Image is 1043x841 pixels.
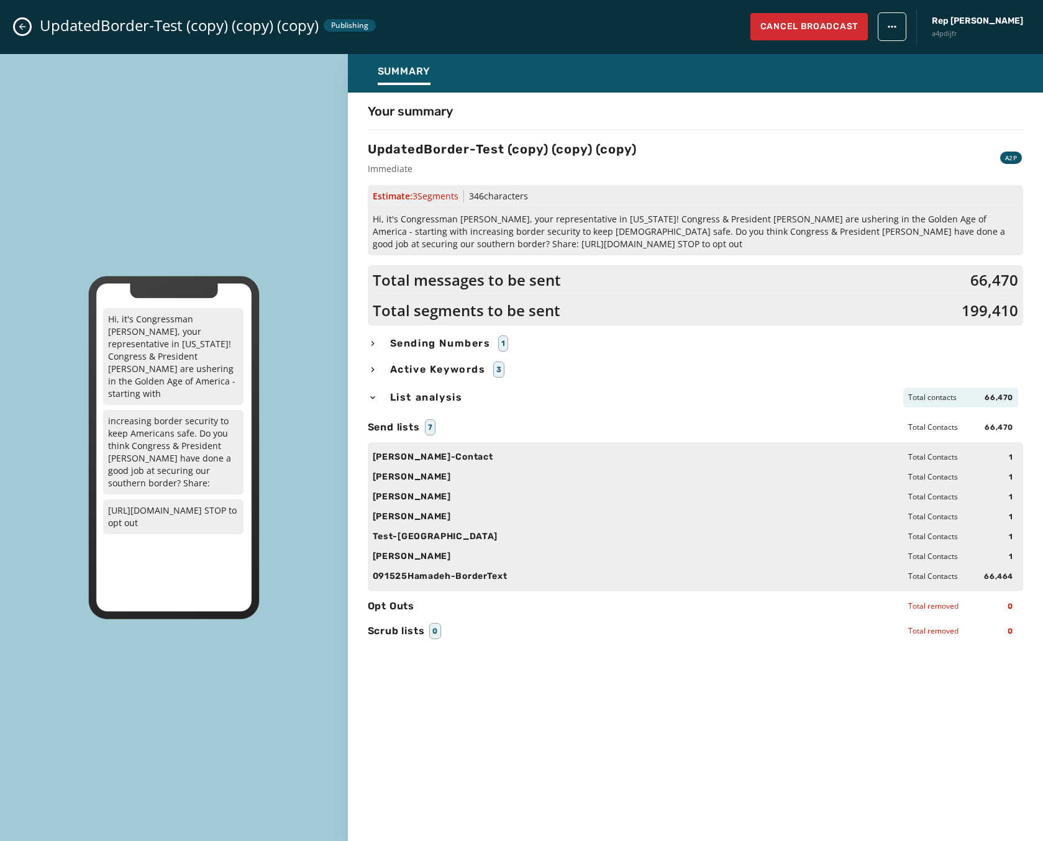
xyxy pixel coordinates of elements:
[373,471,451,483] span: [PERSON_NAME]
[1009,512,1013,522] span: 1
[103,308,244,405] p: Hi, it's Congressman [PERSON_NAME], your representative in [US_STATE]! Congress & President [PERS...
[932,15,1023,27] span: Rep [PERSON_NAME]
[908,601,959,611] span: Total removed
[40,16,319,35] span: UpdatedBorder-Test (copy) (copy) (copy)
[388,362,488,377] span: Active Keywords
[368,420,420,435] span: Send lists
[908,626,959,636] span: Total removed
[368,361,1023,378] button: Active Keywords3
[103,410,244,494] p: increasing border security to keep Americans safe. Do you think Congress & President [PERSON_NAME...
[368,59,441,88] button: Summary
[984,571,1013,581] span: 66,464
[373,451,493,463] span: [PERSON_NAME]-Contact
[368,102,453,120] h4: Your summary
[373,570,508,583] span: 091525Hamadeh-BorderText
[908,552,958,561] span: Total Contacts
[908,532,958,542] span: Total Contacts
[368,163,637,175] span: Immediate
[429,623,441,639] div: 0
[388,390,465,405] span: List analysis
[1008,626,1013,636] span: 0
[373,270,561,290] span: Total messages to be sent
[373,301,560,320] span: Total segments to be sent
[1009,532,1013,542] span: 1
[908,512,958,522] span: Total Contacts
[760,20,858,33] span: Cancel Broadcast
[1009,492,1013,502] span: 1
[469,190,528,202] span: 346 characters
[425,419,436,435] div: 7
[368,335,1023,352] button: Sending Numbers1
[373,213,1018,250] span: Hi, it's Congressman [PERSON_NAME], your representative in [US_STATE]! Congress & President [PERS...
[970,270,1018,290] span: 66,470
[378,65,431,78] span: Summary
[368,140,637,158] h3: UpdatedBorder-Test (copy) (copy) (copy)
[1009,472,1013,482] span: 1
[750,13,868,40] button: Cancel Broadcast
[878,12,906,41] button: broadcast action menu
[368,624,425,639] span: Scrub lists
[962,301,1018,320] span: 199,410
[103,499,244,534] p: [URL][DOMAIN_NAME] STOP to opt out
[388,336,493,351] span: Sending Numbers
[493,361,505,378] div: 3
[908,571,958,581] span: Total Contacts
[498,335,509,352] div: 1
[932,29,1023,39] span: a4pdijfr
[373,530,498,543] span: Test-[GEOGRAPHIC_DATA]
[412,190,458,202] span: 3 Segment s
[373,190,458,202] span: Estimate:
[908,393,957,402] span: Total contacts
[1000,152,1022,164] div: A2P
[331,20,368,30] span: Publishing
[985,422,1013,432] span: 66,470
[985,393,1013,402] span: 66,470
[908,422,958,432] span: Total Contacts
[368,388,1023,407] button: List analysisTotal contacts66,470
[1008,601,1013,611] span: 0
[1009,452,1013,462] span: 1
[908,452,958,462] span: Total Contacts
[373,491,451,503] span: [PERSON_NAME]
[368,599,414,614] span: Opt Outs
[908,492,958,502] span: Total Contacts
[908,472,958,482] span: Total Contacts
[1009,552,1013,561] span: 1
[373,511,451,523] span: [PERSON_NAME]
[373,550,451,563] span: [PERSON_NAME]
